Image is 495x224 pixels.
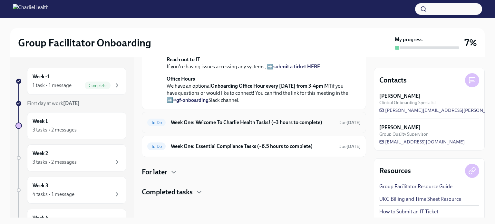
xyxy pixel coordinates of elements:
h6: Week One: Essential Compliance Tasks (~6.5 hours to complete) [171,143,333,150]
h6: Week 3 [33,182,48,189]
strong: [DATE] [346,144,361,149]
h4: For later [142,167,167,177]
h4: Completed tasks [142,187,193,197]
strong: [PERSON_NAME] [379,93,421,100]
div: Completed tasks [142,187,366,197]
strong: My progress [395,36,422,43]
img: CharlieHealth [13,4,49,14]
p: We have an optional if you have questions or would like to connect! You can find the link for thi... [167,75,350,104]
a: #gf-onboarding [173,97,209,103]
div: For later [142,167,366,177]
span: Group Quality Supervisor [379,131,428,137]
strong: [PERSON_NAME] [379,124,421,131]
div: 3 tasks • 2 messages [33,159,77,166]
strong: Office Hours [167,76,195,82]
a: Week 13 tasks • 2 messages [15,112,126,139]
div: 3 tasks • 2 messages [33,126,77,133]
h6: Week 2 [33,150,48,157]
a: UKG Billing and Time Sheet Resource [379,196,461,203]
h2: Group Facilitator Onboarding [18,36,151,49]
span: September 9th, 2025 07:00 [338,120,361,126]
a: To DoWeek One: Welcome To Charlie Health Tasks! (~3 hours to complete)Due[DATE] [147,117,361,128]
span: Due [338,120,361,125]
h6: Week 1 [33,118,48,125]
span: Clinical Onboarding Specialist [379,100,436,106]
strong: [DATE] [63,100,80,106]
span: To Do [147,120,166,125]
a: First day at work[DATE] [15,100,126,107]
h4: Resources [379,166,411,176]
h6: Week -1 [33,73,49,80]
p: If you're having issues accessing any systems, ➡️ . [167,56,350,70]
a: Week 23 tasks • 2 messages [15,144,126,171]
span: Due [338,144,361,149]
span: Complete [85,83,111,88]
a: Week 34 tasks • 1 message [15,177,126,204]
a: [EMAIL_ADDRESS][DOMAIN_NAME] [379,139,465,145]
h6: Week 4 [33,214,48,221]
strong: Onboarding Office Hour every [DATE] from 3-4pm MT [211,83,332,89]
span: September 9th, 2025 07:00 [338,143,361,150]
a: How to Submit an IT Ticket [379,208,438,215]
strong: Reach out to IT [167,56,200,63]
a: Week -11 task • 1 messageComplete [15,68,126,95]
h6: Week One: Welcome To Charlie Health Tasks! (~3 hours to complete) [171,119,333,126]
span: First day at work [27,100,80,106]
a: Group Facilitator Resource Guide [379,183,452,190]
a: To DoWeek One: Essential Compliance Tasks (~6.5 hours to complete)Due[DATE] [147,141,361,151]
span: To Do [147,144,166,149]
div: 4 tasks • 1 message [33,191,74,198]
div: 1 task • 1 message [33,82,72,89]
h3: 7% [464,37,477,49]
h4: Contacts [379,75,407,85]
strong: [DATE] [346,120,361,125]
a: submit a ticket HERE [273,63,320,70]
